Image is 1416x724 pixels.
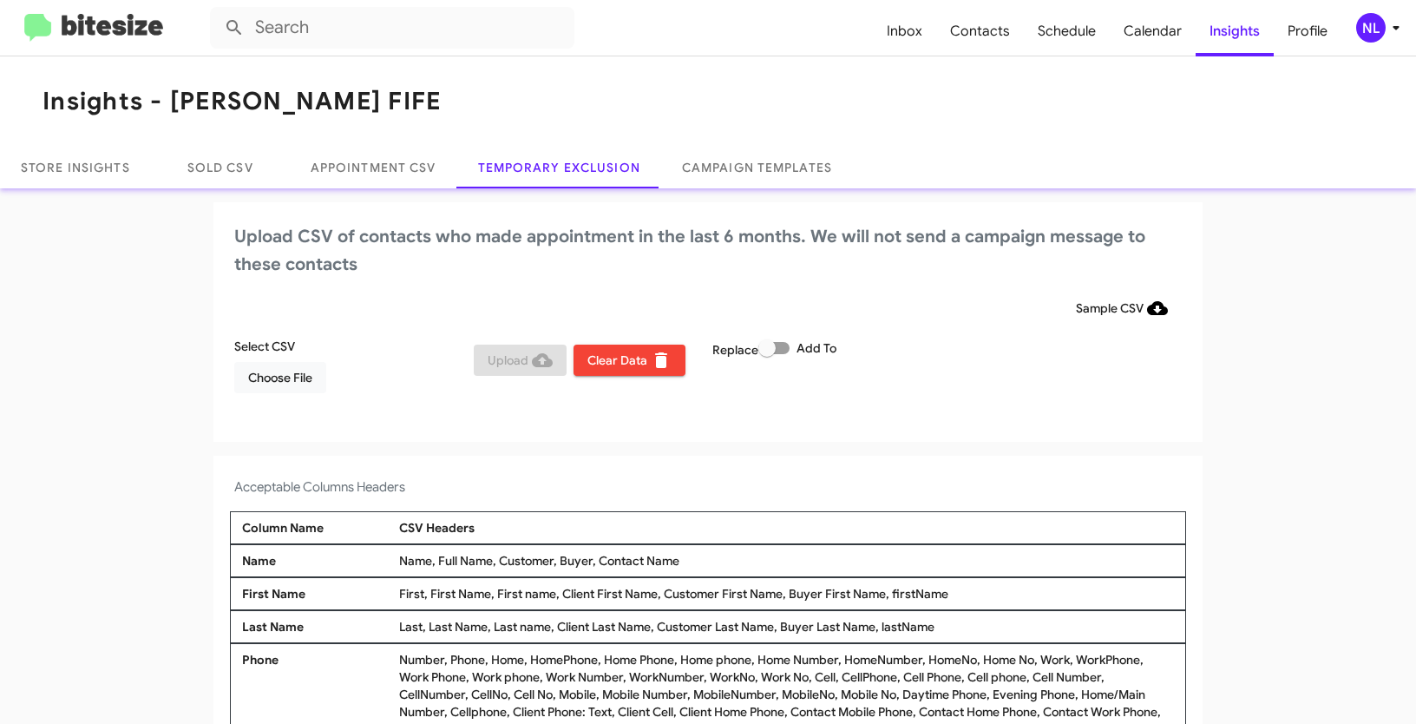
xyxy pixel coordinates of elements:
[395,552,1178,569] div: Name, Full Name, Customer, Buyer, Contact Name
[151,147,290,188] a: Sold CSV
[1356,13,1386,43] div: NL
[238,552,395,569] div: Name
[873,6,936,56] a: Inbox
[587,345,672,376] span: Clear Data
[936,6,1024,56] a: Contacts
[238,585,395,602] div: First Name
[474,345,567,376] button: Upload
[234,338,295,355] label: Select CSV
[238,618,395,635] div: Last Name
[574,345,685,376] button: Clear Data
[43,88,441,115] h1: Insights - [PERSON_NAME] FIFE
[395,618,1178,635] div: Last, Last Name, Last name, Client Last Name, Customer Last Name, Buyer Last Name, lastName
[488,345,553,376] span: Upload
[1110,6,1196,56] a: Calendar
[395,519,1178,536] div: CSV Headers
[1341,13,1397,43] button: NL
[796,338,836,359] span: Add To
[210,7,574,49] input: Search
[290,147,457,188] a: Appointment CSV
[457,147,661,188] a: Temporary Exclusion
[708,338,947,407] div: Replace
[1076,293,1168,324] span: Sample CSV
[234,362,326,393] button: Choose File
[1274,6,1341,56] a: Profile
[234,477,1182,497] h4: Acceptable Columns Headers
[238,519,395,536] div: Column Name
[1024,6,1110,56] a: Schedule
[661,147,853,188] a: Campaign Templates
[1062,293,1182,324] button: Sample CSV
[395,585,1178,602] div: First, First Name, First name, Client First Name, Customer First Name, Buyer First Name, firstName
[248,362,312,393] span: Choose File
[1196,6,1274,56] a: Insights
[234,223,1182,279] h2: Upload CSV of contacts who made appointment in the last 6 months. We will not send a campaign mes...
